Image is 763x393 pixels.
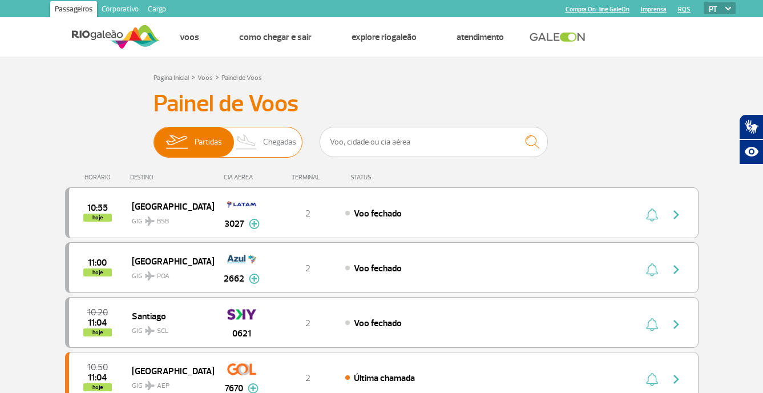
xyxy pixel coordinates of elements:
[83,328,112,336] span: hoje
[154,90,610,118] h3: Painel de Voos
[221,74,262,82] a: Painel de Voos
[641,6,667,13] a: Imprensa
[88,374,107,382] span: 2025-09-26 11:04:00
[305,263,310,274] span: 2
[354,263,402,274] span: Voo fechado
[180,31,199,43] a: Voos
[132,210,205,227] span: GIG
[669,318,683,331] img: seta-direita-painel-voo.svg
[224,272,244,286] span: 2662
[157,326,168,336] span: SCL
[345,174,438,181] div: STATUS
[83,214,112,222] span: hoje
[132,363,205,378] span: [GEOGRAPHIC_DATA]
[646,372,658,386] img: sino-painel-voo.svg
[145,271,155,280] img: destiny_airplane.svg
[354,208,402,219] span: Voo fechado
[143,1,171,19] a: Cargo
[646,318,658,331] img: sino-painel-voo.svg
[132,375,205,391] span: GIG
[305,372,310,384] span: 2
[249,274,260,284] img: mais-info-painel-voo.svg
[739,114,763,165] div: Plugin de acessibilidade da Hand Talk.
[87,363,108,371] span: 2025-09-26 10:50:00
[132,308,205,323] span: Santiago
[87,204,108,212] span: 2025-09-26 10:55:00
[132,199,205,214] span: [GEOGRAPHIC_DATA]
[132,254,205,268] span: [GEOGRAPHIC_DATA]
[354,372,415,384] span: Última chamada
[157,216,169,227] span: BSB
[68,174,131,181] div: HORÁRIO
[249,219,260,229] img: mais-info-painel-voo.svg
[271,174,345,181] div: TERMINAL
[50,1,97,19] a: Passageiros
[354,318,402,329] span: Voo fechado
[305,318,310,329] span: 2
[669,263,683,276] img: seta-direita-painel-voo.svg
[87,308,108,316] span: 2025-09-26 10:20:00
[83,268,112,276] span: hoje
[646,263,658,276] img: sino-painel-voo.svg
[239,31,312,43] a: Como chegar e sair
[215,70,219,83] a: >
[88,319,107,327] span: 2025-09-26 11:04:00
[224,217,244,231] span: 3027
[669,372,683,386] img: seta-direita-painel-voo.svg
[739,114,763,139] button: Abrir tradutor de língua de sinais.
[97,1,143,19] a: Corporativo
[669,208,683,222] img: seta-direita-painel-voo.svg
[320,127,548,157] input: Voo, cidade ou cia aérea
[145,326,155,335] img: destiny_airplane.svg
[457,31,504,43] a: Atendimento
[646,208,658,222] img: sino-painel-voo.svg
[145,216,155,226] img: destiny_airplane.svg
[157,381,169,391] span: AEP
[195,127,222,157] span: Partidas
[305,208,310,219] span: 2
[132,320,205,336] span: GIG
[132,265,205,282] span: GIG
[130,174,213,181] div: DESTINO
[352,31,417,43] a: Explore RIOgaleão
[88,259,107,267] span: 2025-09-26 11:00:00
[83,383,112,391] span: hoje
[232,327,251,340] span: 0621
[213,174,271,181] div: CIA AÉREA
[191,70,195,83] a: >
[678,6,691,13] a: RQS
[145,381,155,390] img: destiny_airplane.svg
[739,139,763,165] button: Abrir recursos assistivos.
[566,6,629,13] a: Compra On-line GaleOn
[230,127,264,157] img: slider-desembarque
[159,127,195,157] img: slider-embarque
[154,74,189,82] a: Página Inicial
[197,74,213,82] a: Voos
[157,271,169,282] span: POA
[263,127,296,157] span: Chegadas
